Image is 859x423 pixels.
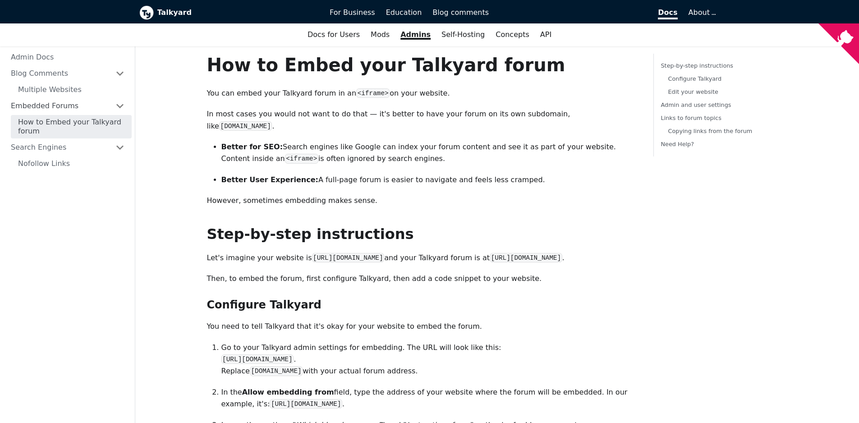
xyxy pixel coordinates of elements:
strong: Better for SEO: [221,143,283,151]
p: However, sometimes embedding makes sense. [207,195,639,207]
span: Blog comments [432,8,489,17]
a: Links to forum topics [661,115,721,121]
a: Blog comments [427,5,494,20]
a: Edit your website [668,88,718,95]
span: For Business [330,8,375,17]
p: Let's imagine your website is and your Talkyard forum is at . [207,252,639,264]
a: About [689,8,715,17]
a: Education [381,5,427,20]
p: You can embed your Talkyard forum in an on your website. [207,87,639,99]
p: In most cases you would not want to do that — it's better to have your forum on its own subdomain... [207,108,639,132]
a: How to Embed your Talkyard forum [11,115,132,138]
a: Talkyard logoTalkyard [139,5,317,20]
a: Admin and user settings [661,101,731,108]
a: Need Help? [661,141,694,148]
a: Configure Talkyard [668,75,722,82]
code: [DOMAIN_NAME] [250,366,303,376]
span: Education [386,8,422,17]
a: Concepts [490,27,535,42]
img: Talkyard logo [139,5,154,20]
p: Search engines like Google can index your forum content and see it as part of your website. Conte... [221,141,639,165]
code: <iframe> [285,154,318,163]
a: Admins [395,27,436,42]
b: Talkyard [157,7,317,18]
a: Embedded Forums [4,99,132,113]
code: [URL][DOMAIN_NAME] [221,354,294,364]
p: In the field, type the address of your website where the forum will be embedded. In our example, ... [221,386,639,410]
p: Go to your Talkyard admin settings for embedding. The URL will look like this: . Replace with you... [221,342,639,377]
p: A full-page forum is easier to navigate and feels less cramped. [221,174,639,186]
a: Self-Hosting [436,27,490,42]
a: Search Engines [4,140,132,155]
code: [DOMAIN_NAME] [219,121,272,131]
code: <iframe> [356,88,390,98]
code: [URL][DOMAIN_NAME] [312,253,385,262]
strong: Better User Experience: [221,175,318,184]
p: You need to tell Talkyard that it's okay for your website to embed the forum. [207,321,639,332]
a: Docs [494,5,683,20]
h1: How to Embed your Talkyard forum [207,54,639,76]
h3: Configure Talkyard [207,298,639,312]
a: Admin Docs [4,50,132,64]
p: Then, to embed the forum, first configure Talkyard, then add a code snippet to your website. [207,273,639,285]
a: API [535,27,557,42]
a: Nofollow Links [11,156,132,171]
code: [URL][DOMAIN_NAME] [270,399,342,409]
a: For Business [324,5,381,20]
code: [URL][DOMAIN_NAME] [490,253,562,262]
a: Multiple Websites [11,83,132,97]
a: Docs for Users [302,27,365,42]
a: Copying links from the forum [668,128,753,135]
a: Mods [365,27,395,42]
h2: Step-by-step instructions [207,225,639,243]
span: Docs [658,8,677,19]
a: Step-by-step instructions [661,62,734,69]
strong: Allow embedding from [242,388,334,396]
a: Blog Comments [4,66,132,81]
